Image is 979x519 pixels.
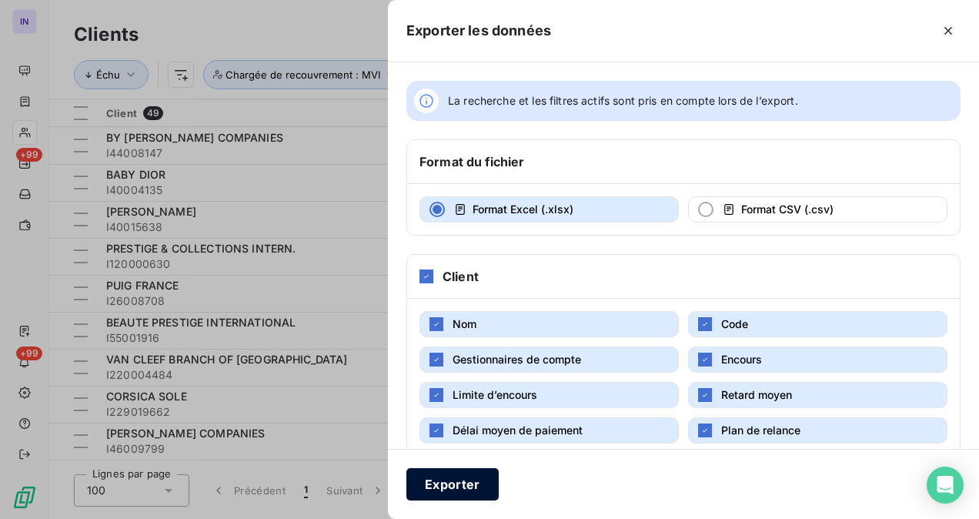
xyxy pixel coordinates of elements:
button: Nom [419,311,679,337]
button: Format CSV (.csv) [688,196,947,223]
button: Retard moyen [688,382,947,408]
div: Open Intercom Messenger [927,467,964,504]
button: Gestionnaires de compte [419,347,679,373]
h5: Exporter les données [406,20,551,42]
button: Délai moyen de paiement [419,417,679,444]
span: Encours [721,353,762,366]
span: Gestionnaires de compte [453,353,581,366]
span: Retard moyen [721,388,792,401]
span: Code [721,317,748,330]
button: Format Excel (.xlsx) [419,196,679,223]
button: Plan de relance [688,417,947,444]
h6: Format du fichier [419,152,525,171]
button: Code [688,311,947,337]
span: Délai moyen de paiement [453,424,583,437]
span: Format CSV (.csv) [741,203,834,216]
span: Limite d’encours [453,388,537,401]
span: Plan de relance [721,424,800,437]
button: Limite d’encours [419,382,679,408]
button: Encours [688,347,947,373]
h6: Client [443,267,479,286]
span: La recherche et les filtres actifs sont pris en compte lors de l’export. [448,93,798,109]
button: Exporter [406,468,499,501]
span: Nom [453,317,476,330]
span: Format Excel (.xlsx) [473,203,573,216]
